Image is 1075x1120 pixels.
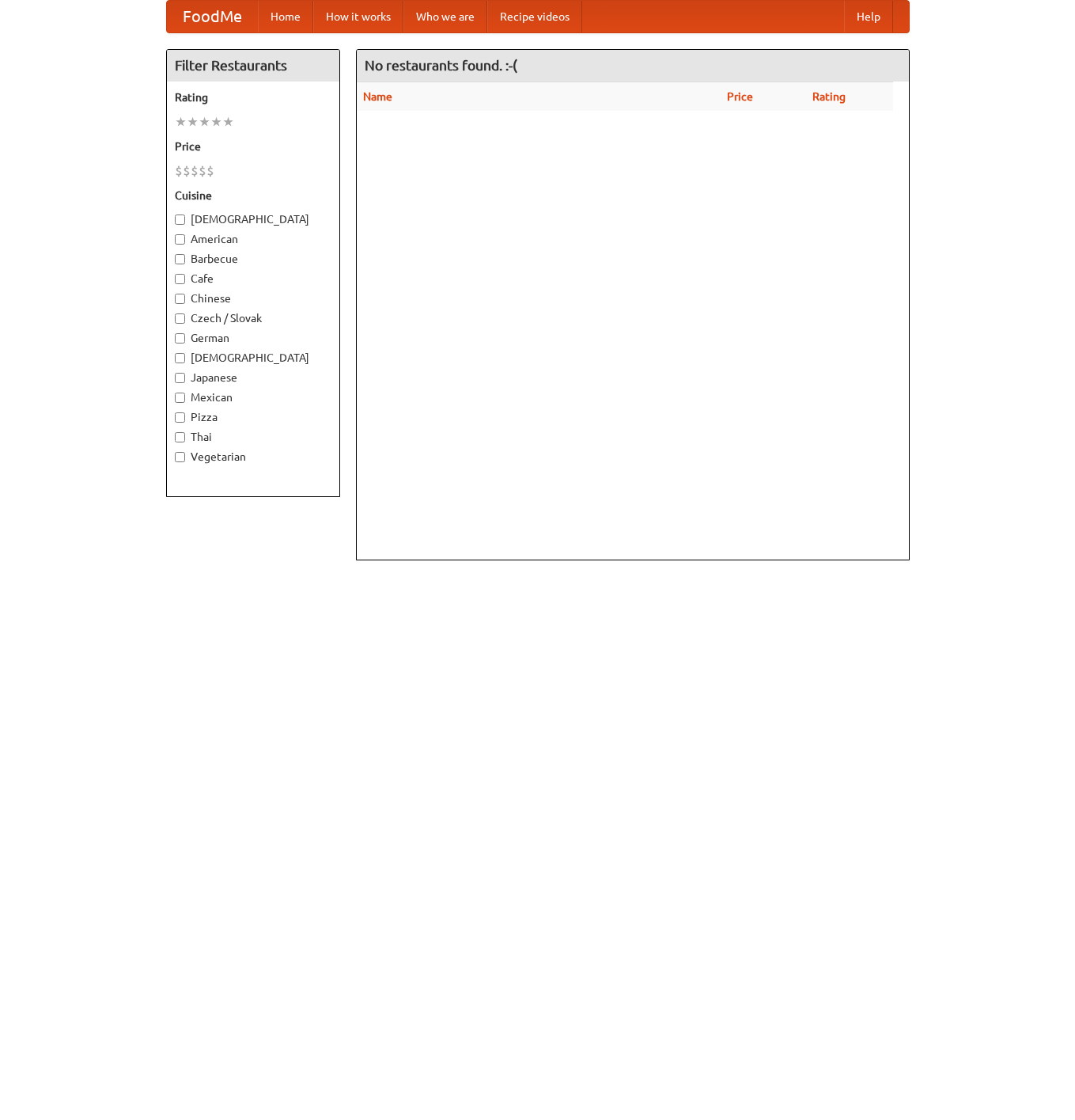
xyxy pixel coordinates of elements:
[313,1,403,32] a: How it works
[206,162,214,180] li: $
[363,90,392,103] a: Name
[175,373,185,383] input: Japanese
[187,113,199,131] li: ★
[183,162,191,180] li: $
[175,234,185,245] input: American
[258,1,313,32] a: Home
[175,188,331,203] h5: Cuisine
[365,58,517,73] ng-pluralize: No restaurants found. :-(
[175,231,331,247] label: American
[175,313,185,324] input: Czech / Slovak
[222,113,234,131] li: ★
[403,1,487,32] a: Who we are
[175,432,185,442] input: Thai
[727,90,753,103] a: Price
[175,449,331,465] label: Vegetarian
[175,294,185,304] input: Chinese
[191,162,199,180] li: $
[487,1,582,32] a: Recipe videos
[199,113,210,131] li: ★
[175,409,331,425] label: Pizza
[175,251,331,267] label: Barbecue
[175,353,185,363] input: [DEMOGRAPHIC_DATA]
[175,393,185,403] input: Mexican
[175,370,331,385] label: Japanese
[175,333,185,344] input: German
[175,412,185,423] input: Pizza
[175,162,183,180] li: $
[812,90,846,103] a: Rating
[175,452,185,462] input: Vegetarian
[175,89,331,105] h5: Rating
[199,162,206,180] li: $
[175,271,331,287] label: Cafe
[175,330,331,346] label: German
[175,350,331,366] label: [DEMOGRAPHIC_DATA]
[210,113,222,131] li: ★
[844,1,893,32] a: Help
[175,290,331,306] label: Chinese
[167,1,258,32] a: FoodMe
[175,139,331,154] h5: Price
[175,429,331,445] label: Thai
[167,50,339,82] h4: Filter Restaurants
[175,215,185,225] input: [DEMOGRAPHIC_DATA]
[175,389,331,405] label: Mexican
[175,113,187,131] li: ★
[175,254,185,264] input: Barbecue
[175,310,331,326] label: Czech / Slovak
[175,274,185,284] input: Cafe
[175,211,331,227] label: [DEMOGRAPHIC_DATA]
